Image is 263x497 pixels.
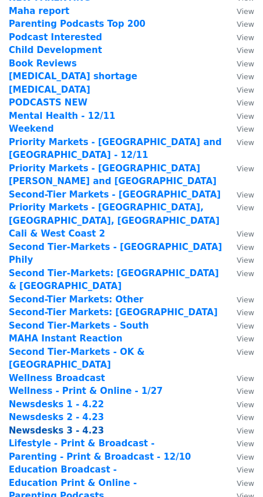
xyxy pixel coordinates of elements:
[225,163,254,174] a: View
[237,426,254,435] small: View
[225,137,254,147] a: View
[9,111,115,121] a: Mental Health - 12/11
[9,268,219,292] a: Second Tier-Markets: [GEOGRAPHIC_DATA] & [GEOGRAPHIC_DATA]
[237,98,254,107] small: View
[225,373,254,383] a: View
[237,413,254,422] small: View
[225,412,254,422] a: View
[225,111,254,121] a: View
[237,191,254,199] small: View
[9,242,222,252] a: Second Tier-Markets - [GEOGRAPHIC_DATA]
[9,333,123,344] a: MAHA Instant Reaction
[237,7,254,16] small: View
[9,189,221,200] a: Second-Tier Markets - [GEOGRAPHIC_DATA]
[237,138,254,147] small: View
[9,412,104,422] a: Newsdesks 2 - 4.23
[237,256,254,265] small: View
[225,399,254,410] a: View
[9,452,191,462] strong: Parenting - Print & Broadcast - 12/10
[9,124,54,134] a: Weekend
[237,164,254,173] small: View
[237,400,254,409] small: View
[9,464,117,475] a: Education Broadcast -
[9,71,137,82] a: [MEDICAL_DATA] shortage
[9,478,137,488] a: Education Print & Online -
[237,439,254,448] small: View
[237,59,254,68] small: View
[225,294,254,305] a: View
[225,228,254,239] a: View
[225,84,254,95] a: View
[9,294,143,305] a: Second-Tier Markets: Other
[9,255,33,265] a: Phily
[205,441,263,497] iframe: Chat Widget
[9,6,69,16] a: Maha report
[9,399,104,410] a: Newsdesks 1 - 4.22
[9,58,77,69] a: Book Reviews
[9,438,155,449] strong: Lifestyle - Print & Broadcast -
[9,320,149,331] a: Second Tier-Markets - South
[9,19,145,29] strong: Parenting Podcasts Top 200
[9,228,105,239] a: Cali & West Coast 2
[225,19,254,29] a: View
[225,307,254,318] a: View
[225,58,254,69] a: View
[237,72,254,81] small: View
[9,32,102,43] a: Podcast Interested
[9,163,216,187] a: Priority Markets - [GEOGRAPHIC_DATA][PERSON_NAME] and [GEOGRAPHIC_DATA]
[9,425,104,436] a: Newsdesks 3 - 4.23
[225,347,254,357] a: View
[9,97,87,108] a: PODCASTS NEW
[237,230,254,238] small: View
[237,20,254,29] small: View
[225,255,254,265] a: View
[9,84,90,95] a: [MEDICAL_DATA]
[9,386,163,396] a: Wellness - Print & Online - 1/27
[237,33,254,42] small: View
[237,295,254,304] small: View
[237,374,254,383] small: View
[9,45,102,55] strong: Child Development
[237,269,254,278] small: View
[225,124,254,134] a: View
[225,268,254,279] a: View
[9,347,145,371] a: Second Tier-Markets - OK & [GEOGRAPHIC_DATA]
[9,373,105,383] a: Wellness Broadcast
[237,308,254,317] small: View
[225,189,254,200] a: View
[225,6,254,16] a: View
[225,71,254,82] a: View
[225,242,254,252] a: View
[225,333,254,344] a: View
[225,202,254,213] a: View
[225,438,254,449] a: View
[9,307,218,318] a: Second-Tier Markets: [GEOGRAPHIC_DATA]
[225,320,254,331] a: View
[237,243,254,252] small: View
[237,203,254,212] small: View
[237,334,254,343] small: View
[225,386,254,396] a: View
[9,202,219,226] a: Priority Markets - [GEOGRAPHIC_DATA], [GEOGRAPHIC_DATA], [GEOGRAPHIC_DATA]
[237,387,254,396] small: View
